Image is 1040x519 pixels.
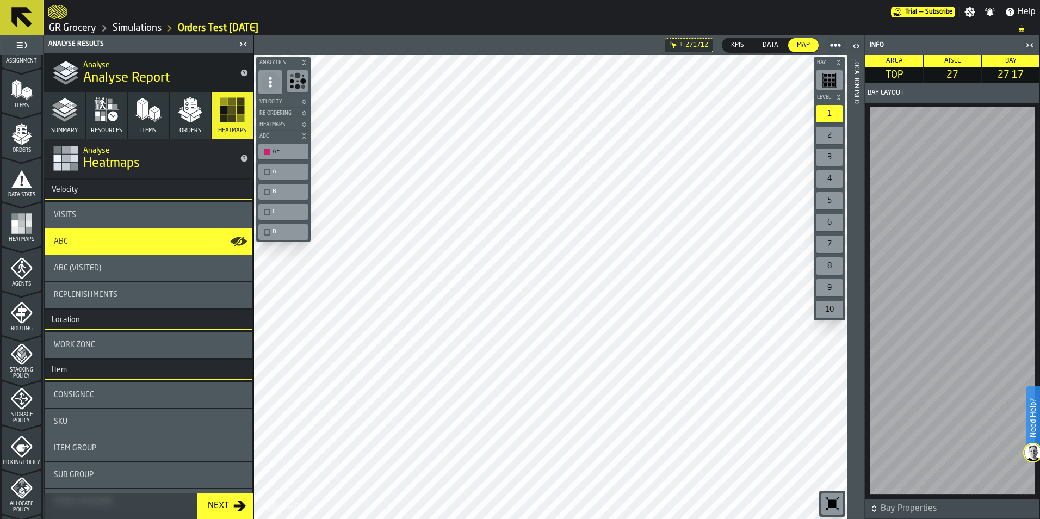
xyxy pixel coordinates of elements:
[230,228,247,255] label: button-toggle-Show on Map
[54,264,243,273] div: Title
[46,40,236,48] div: Analyse Results
[54,471,243,479] div: Title
[256,108,311,119] button: button-
[256,222,311,242] div: button-toolbar-undefined
[44,53,253,92] div: title-Analyse Report
[54,341,243,349] div: Title
[256,495,318,517] a: logo-header
[273,228,305,236] div: D
[54,391,94,399] span: Consignee
[2,202,41,246] li: menu Heatmaps
[83,70,170,87] span: Analyse Report
[753,38,788,53] label: button-switch-multi-Data
[54,471,94,479] span: Sub Group
[273,188,305,195] div: B
[891,7,955,17] div: Menu Subscription
[83,59,231,70] h2: Sub Title
[814,212,845,233] div: button-toolbar-undefined
[261,226,306,238] div: D
[868,69,921,81] span: TOP
[2,147,41,153] span: Orders
[2,58,41,64] span: Assignment
[814,299,845,320] div: button-toolbar-undefined
[45,186,84,194] div: Velocity
[2,24,41,67] li: menu Assignment
[816,257,843,275] div: 8
[754,38,787,52] div: thumb
[816,279,843,296] div: 9
[814,68,845,92] div: button-toolbar-undefined
[727,40,748,50] span: KPIs
[2,38,41,53] label: button-toggle-Toggle Full Menu
[849,38,864,57] label: button-toggle-Open
[256,182,311,202] div: button-toolbar-undefined
[2,336,41,380] li: menu Stacking Policy
[236,38,251,51] label: button-toggle-Close me
[261,186,306,197] div: B
[91,127,122,134] span: Resources
[865,35,1039,55] header: Info
[2,237,41,243] span: Heatmaps
[814,125,845,146] div: button-toolbar-undefined
[256,141,311,162] div: button-toolbar-undefined
[45,310,252,330] h3: title-section-Location
[257,99,299,105] span: Velocity
[54,417,243,426] div: Title
[1005,58,1017,64] span: Bay
[257,60,299,66] span: Analytics
[218,127,246,134] span: Heatmaps
[140,127,156,134] span: Items
[45,180,252,200] h3: title-section-Velocity
[960,7,980,17] label: button-toggle-Settings
[256,119,311,130] button: button-
[788,38,819,52] div: thumb
[925,8,953,16] span: Subscribe
[256,131,311,141] button: button-
[685,41,708,49] span: 271712
[261,166,306,177] div: A
[814,277,845,299] div: button-toolbar-undefined
[54,391,243,399] div: Title
[722,38,753,52] div: thumb
[54,237,243,246] div: Title
[868,41,1022,49] div: Info
[54,291,243,299] div: Title
[2,281,41,287] span: Agents
[1027,387,1039,448] label: Need Help?
[54,237,68,246] span: ABC
[54,211,243,219] div: Title
[45,382,252,408] div: stat-Consignee
[814,146,845,168] div: button-toolbar-undefined
[2,381,41,424] li: menu Storage Policy
[2,326,41,332] span: Routing
[814,190,845,212] div: button-toolbar-undefined
[273,168,305,175] div: A
[815,95,833,101] span: Level
[45,255,252,281] div: stat-ABC (Visited)
[45,462,252,488] div: stat-Sub Group
[816,149,843,166] div: 3
[2,69,41,112] li: menu Items
[816,170,843,188] div: 4
[2,470,41,514] li: menu Allocate Policy
[816,214,843,231] div: 6
[980,7,1000,17] label: button-toggle-Notifications
[722,38,753,53] label: button-switch-multi-KPIs
[54,264,101,273] span: ABC (Visited)
[273,208,305,215] div: C
[2,367,41,379] span: Stacking Policy
[256,202,311,222] div: button-toolbar-undefined
[54,291,117,299] span: Replenishments
[944,58,961,64] span: Aisle
[984,69,1037,81] span: 27 17
[257,110,299,116] span: Re-Ordering
[816,127,843,144] div: 2
[289,72,306,90] svg: Show Congestion
[2,501,41,513] span: Allocate Policy
[51,127,78,134] span: Summary
[45,202,252,228] div: stat-Visits
[814,168,845,190] div: button-toolbar-undefined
